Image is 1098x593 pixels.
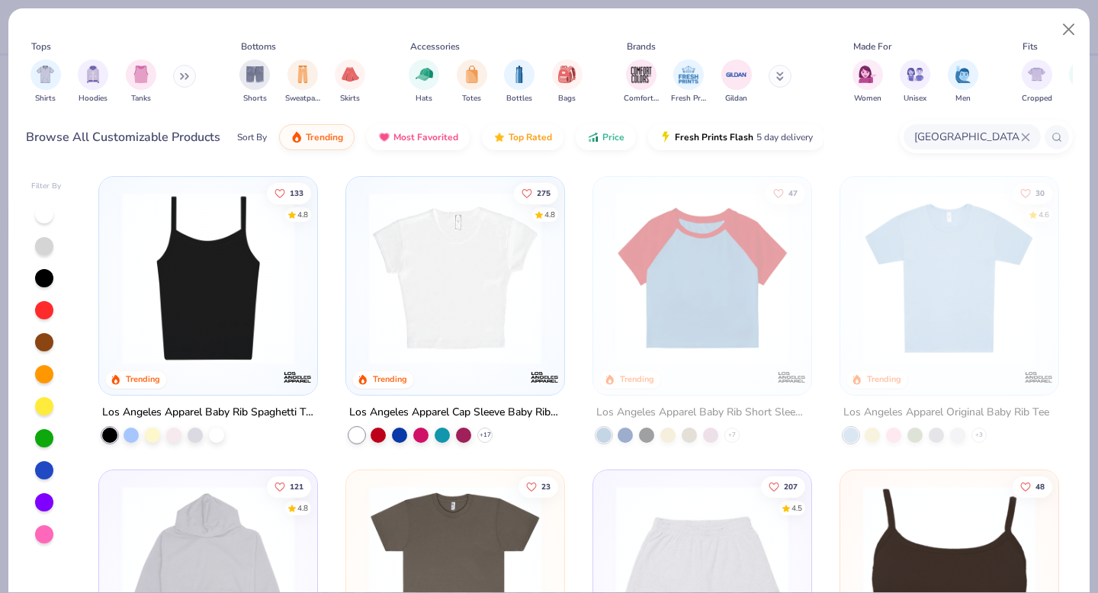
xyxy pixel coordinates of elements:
button: Like [761,476,805,497]
img: 1633acb1-e9a5-445a-8601-4ed2dacc642d [608,192,796,364]
img: Cropped Image [1028,66,1045,83]
span: 5 day delivery [756,129,813,146]
img: Fresh Prints Image [677,63,700,86]
div: 4.8 [298,209,309,220]
div: 4.6 [1039,209,1049,220]
img: Los Angeles Apparel logo [282,362,313,393]
span: 133 [291,189,304,197]
img: Hoodies Image [85,66,101,83]
span: Most Favorited [393,131,458,143]
span: Hoodies [79,93,108,104]
img: Skirts Image [342,66,359,83]
div: Bottoms [241,40,276,53]
button: filter button [948,59,978,104]
img: Hats Image [416,66,433,83]
span: Bags [558,93,576,104]
img: TopRated.gif [493,131,506,143]
img: flash.gif [660,131,672,143]
button: Most Favorited [367,124,470,150]
span: + 17 [480,431,491,440]
img: most_fav.gif [378,131,390,143]
span: 23 [541,482,551,490]
button: filter button [30,59,61,104]
button: Like [514,182,558,204]
span: Skirts [340,93,360,104]
span: 207 [784,482,798,490]
button: filter button [1022,59,1052,104]
div: filter for Totes [457,59,487,104]
button: filter button [285,59,320,104]
div: filter for Women [852,59,883,104]
button: Top Rated [482,124,563,150]
div: filter for Skirts [335,59,365,104]
div: 4.8 [544,209,555,220]
div: Fits [1023,40,1038,53]
button: filter button [239,59,270,104]
button: filter button [671,59,706,104]
button: filter button [78,59,108,104]
span: Fresh Prints [671,93,706,104]
div: Brands [627,40,656,53]
span: Price [602,131,624,143]
div: Accessories [410,40,460,53]
span: Shirts [35,93,56,104]
div: filter for Hoodies [78,59,108,104]
img: Los Angeles Apparel logo [529,362,560,393]
img: Unisex Image [907,66,924,83]
button: filter button [721,59,752,104]
span: Women [854,93,881,104]
img: a68feba3-958f-4a65-b8f8-43e994c2eb1d [856,192,1043,364]
span: + 3 [975,431,983,440]
button: Like [1013,476,1052,497]
div: filter for Shirts [30,59,61,104]
div: 4.8 [298,502,309,514]
button: Price [576,124,636,150]
span: + 7 [728,431,736,440]
button: Close [1055,15,1084,44]
button: Like [268,182,312,204]
div: filter for Hats [409,59,439,104]
div: filter for Gildan [721,59,752,104]
img: Comfort Colors Image [630,63,653,86]
span: Cropped [1022,93,1052,104]
button: Like [518,476,558,497]
div: Los Angeles Apparel Original Baby Rib Tee [843,403,1049,422]
button: Like [1013,182,1052,204]
span: 30 [1035,189,1045,197]
div: filter for Bags [552,59,583,104]
button: Fresh Prints Flash5 day delivery [648,124,824,150]
span: Fresh Prints Flash [675,131,753,143]
button: filter button [409,59,439,104]
button: filter button [900,59,930,104]
div: Sort By [237,130,267,144]
div: filter for Shorts [239,59,270,104]
button: filter button [852,59,883,104]
img: cbf11e79-2adf-4c6b-b19e-3da42613dd1b [114,192,302,364]
img: b0603986-75a5-419a-97bc-283c66fe3a23 [361,192,549,364]
span: 48 [1035,482,1045,490]
span: Shorts [243,93,267,104]
span: 275 [537,189,551,197]
div: Los Angeles Apparel Cap Sleeve Baby Rib Crop Top [349,403,561,422]
button: Like [268,476,312,497]
div: Los Angeles Apparel Baby Rib Short Sleeve Raglan [596,403,808,422]
span: Gildan [725,93,747,104]
div: filter for Unisex [900,59,930,104]
button: filter button [335,59,365,104]
button: filter button [504,59,535,104]
button: Like [766,182,805,204]
button: Trending [279,124,355,150]
img: Tanks Image [133,66,149,83]
span: Hats [416,93,432,104]
span: Trending [306,131,343,143]
span: Tanks [131,93,151,104]
img: Shirts Image [37,66,54,83]
div: Browse All Customizable Products [26,128,220,146]
img: 30ff2e7d-9985-4c7c-8d05-fad69c8bbc19 [795,192,983,364]
img: Los Angeles Apparel logo [776,362,807,393]
div: Los Angeles Apparel Baby Rib Spaghetti Tank [102,403,314,422]
img: Sweatpants Image [294,66,311,83]
div: filter for Sweatpants [285,59,320,104]
div: Filter By [31,181,62,192]
div: 4.5 [791,502,802,514]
